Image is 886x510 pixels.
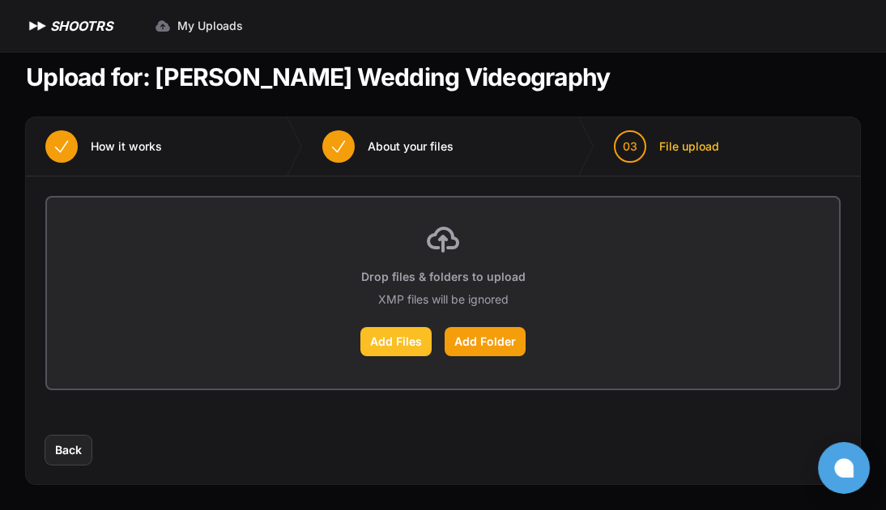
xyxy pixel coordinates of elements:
[26,62,610,91] h1: Upload for: [PERSON_NAME] Wedding Videography
[445,327,526,356] label: Add Folder
[177,18,243,34] span: My Uploads
[594,117,739,176] button: 03 File upload
[818,442,870,494] button: Open chat window
[91,138,162,155] span: How it works
[26,16,50,36] img: SHOOTRS
[45,436,92,465] button: Back
[303,117,473,176] button: About your files
[361,269,526,285] p: Drop files & folders to upload
[368,138,454,155] span: About your files
[55,442,82,458] span: Back
[623,138,637,155] span: 03
[360,327,432,356] label: Add Files
[659,138,719,155] span: File upload
[26,117,181,176] button: How it works
[378,291,509,308] p: XMP files will be ignored
[145,11,253,40] a: My Uploads
[26,16,113,36] a: SHOOTRS SHOOTRS
[50,16,113,36] h1: SHOOTRS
